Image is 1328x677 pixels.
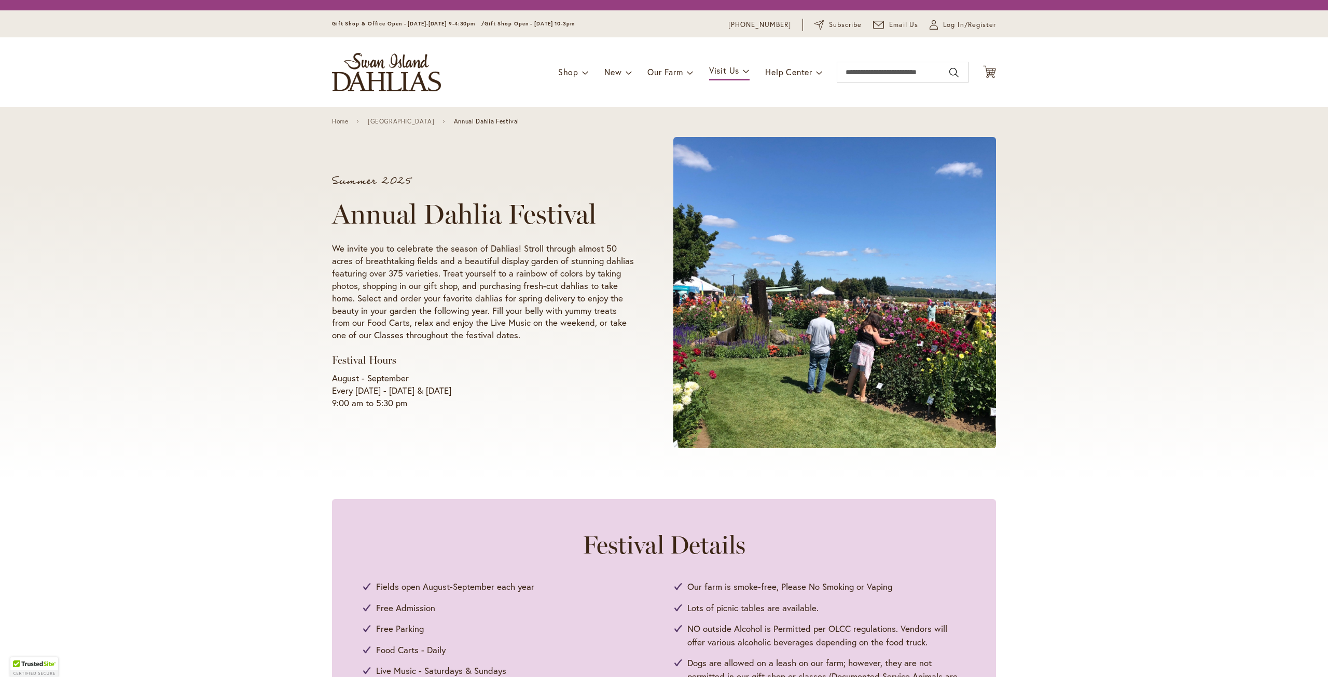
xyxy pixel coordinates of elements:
span: Food Carts - Daily [376,643,446,657]
a: Subscribe [814,20,862,30]
span: Gift Shop & Office Open - [DATE]-[DATE] 9-4:30pm / [332,20,485,27]
a: store logo [332,53,441,91]
a: [GEOGRAPHIC_DATA] [368,118,434,125]
a: Log In/Register [930,20,996,30]
div: TrustedSite Certified [10,657,58,677]
p: We invite you to celebrate the season of Dahlias! Stroll through almost 50 acres of breathtaking ... [332,242,634,342]
span: Free Parking [376,622,424,635]
span: Fields open August-September each year [376,580,534,593]
span: Email Us [889,20,919,30]
a: Home [332,118,348,125]
span: Our Farm [647,66,683,77]
button: Search [949,64,959,81]
span: Lots of picnic tables are available. [687,601,819,615]
span: Help Center [765,66,812,77]
span: Log In/Register [943,20,996,30]
span: New [604,66,621,77]
span: Free Admission [376,601,435,615]
a: Email Us [873,20,919,30]
span: Subscribe [829,20,862,30]
span: Shop [558,66,578,77]
span: Visit Us [709,65,739,76]
p: August - September Every [DATE] - [DATE] & [DATE] 9:00 am to 5:30 pm [332,372,634,409]
span: Annual Dahlia Festival [454,118,519,125]
span: NO outside Alcohol is Permitted per OLCC regulations. Vendors will offer various alcoholic bevera... [687,622,965,648]
p: Summer 2025 [332,176,634,186]
h1: Annual Dahlia Festival [332,199,634,230]
h3: Festival Hours [332,354,634,367]
span: Gift Shop Open - [DATE] 10-3pm [485,20,575,27]
h2: Festival Details [363,530,965,559]
a: [PHONE_NUMBER] [728,20,791,30]
span: Our farm is smoke-free, Please No Smoking or Vaping [687,580,892,593]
